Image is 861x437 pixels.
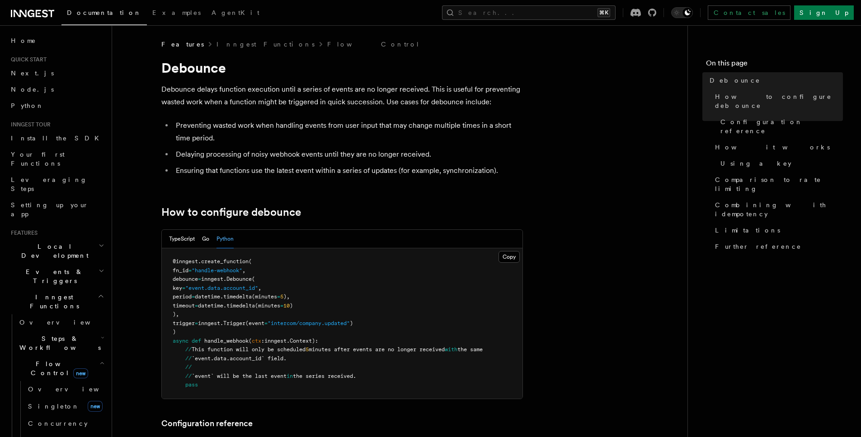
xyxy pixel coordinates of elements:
span: // [185,355,192,362]
a: How it works [711,139,843,155]
span: = [188,267,192,274]
span: Leveraging Steps [11,176,87,192]
button: Steps & Workflows [16,330,106,356]
a: Concurrency [24,415,106,432]
span: = [280,302,283,309]
span: Debounce [226,276,252,282]
span: inngest [264,338,287,344]
span: Steps & Workflows [16,334,101,352]
li: Ensuring that functions use the latest event within a series of updates (for example, synchroniza... [173,164,523,177]
span: data [214,355,226,362]
span: handle_webhook [204,338,249,344]
a: Debounce [706,72,843,88]
span: 5 [280,293,283,300]
a: Overview [16,314,106,330]
p: Debounce delays function execution until a series of events are no longer received. This is usefu... [161,83,523,108]
a: Documentation [61,3,147,25]
span: Debounce [710,76,760,85]
span: inngest. [201,276,226,282]
span: timeout [173,302,195,309]
span: Singleton [28,403,80,410]
span: ( [249,338,252,344]
a: Home [7,33,106,49]
span: ctx [252,338,261,344]
a: Singletonnew [24,397,106,415]
span: Flow Control [16,359,99,377]
a: Configuration reference [161,417,253,430]
a: Examples [147,3,206,24]
span: = [192,293,195,300]
span: Inngest Functions [7,293,98,311]
span: Trigger [223,320,245,326]
span: . [287,338,290,344]
span: Your first Functions [11,151,65,167]
h4: On this page [706,58,843,72]
a: Python [7,98,106,114]
span: (event [245,320,264,326]
span: "handle-webhook" [192,267,242,274]
a: Install the SDK [7,130,106,146]
a: Using a key [717,155,843,172]
span: Further reference [715,242,801,251]
span: trigger [173,320,195,326]
span: timedelta [226,302,255,309]
span: // [185,373,192,379]
span: How to configure debounce [715,92,843,110]
kbd: ⌘K [598,8,610,17]
span: : [261,338,264,344]
span: Python [11,102,44,109]
button: TypeScript [169,230,195,248]
span: ), [173,311,179,317]
span: . [198,258,201,265]
button: Copy [499,251,520,263]
button: Toggle dark mode [671,7,693,18]
span: Overview [28,386,121,393]
span: pass [185,381,198,388]
span: Setting up your app [11,201,89,218]
span: create_function [201,258,249,265]
span: `event` will be the last event [192,373,287,379]
a: Sign Up [794,5,854,20]
span: Combining with idempotency [715,200,843,218]
span: Configuration reference [720,117,843,135]
span: (minutes [255,302,280,309]
span: inngest. [198,320,223,326]
span: (minutes [252,293,277,300]
h1: Debounce [161,60,523,76]
span: `event [192,355,211,362]
a: Combining with idempotency [711,197,843,222]
span: Documentation [67,9,141,16]
span: "event.data.account_id" [185,285,258,291]
span: Home [11,36,36,45]
span: period [173,293,192,300]
span: . [353,373,356,379]
span: . [226,355,230,362]
a: Flow Control [327,40,420,49]
span: , [258,285,261,291]
span: How it works [715,143,830,152]
span: @inngest [173,258,198,265]
span: timedelta [223,293,252,300]
span: Events & Triggers [7,267,99,285]
a: How to configure debounce [161,206,301,218]
span: = [195,302,198,309]
a: Inngest Functions [216,40,315,49]
li: Delaying processing of noisy webhook events until they are no longer received. [173,148,523,161]
a: How to configure debounce [711,88,843,114]
a: Your first Functions [7,146,106,172]
button: Flow Controlnew [16,356,106,381]
span: Node.js [11,86,54,93]
span: Limitations [715,226,780,235]
span: = [277,293,280,300]
span: with [445,346,457,353]
button: Search...⌘K [442,5,616,20]
span: ), [283,293,290,300]
span: . [283,355,287,362]
span: account_id` field [230,355,283,362]
span: AgentKit [212,9,259,16]
a: Node.js [7,81,106,98]
a: Configuration reference [717,114,843,139]
span: new [73,368,88,378]
button: Inngest Functions [7,289,106,314]
span: , [242,267,245,274]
